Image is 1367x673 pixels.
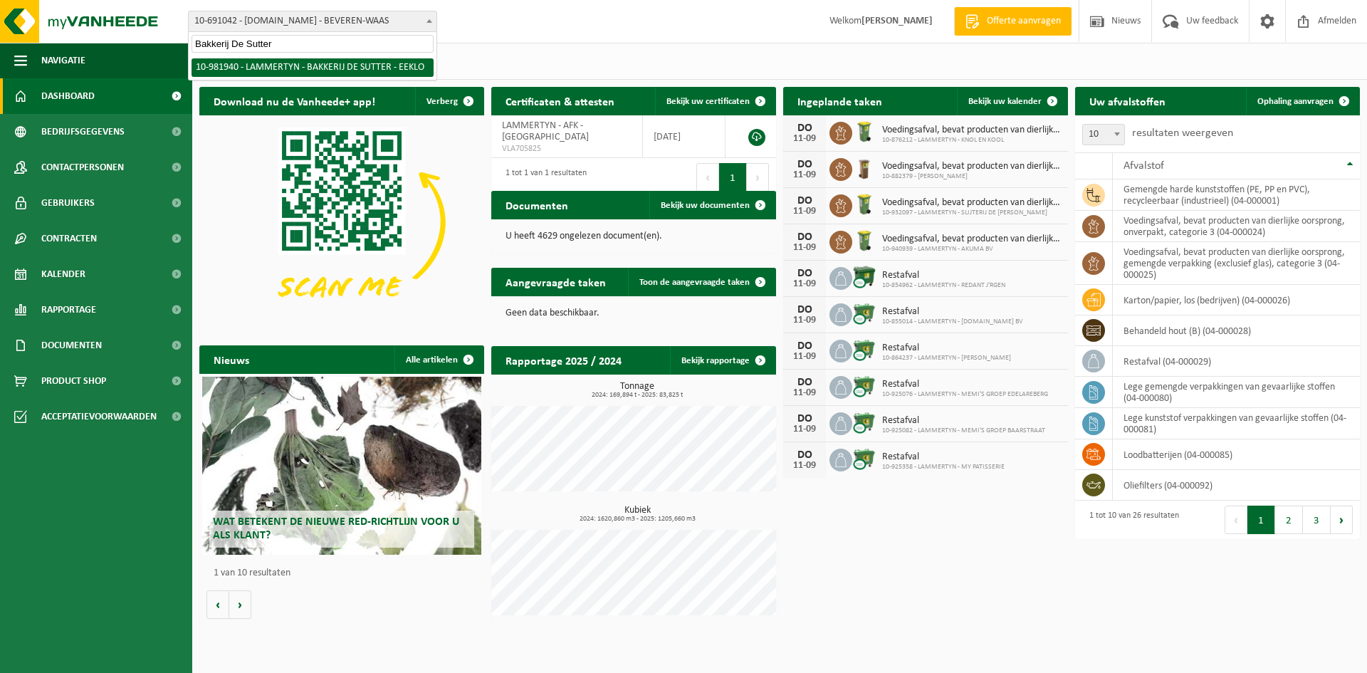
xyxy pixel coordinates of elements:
[498,382,776,399] h3: Tonnage
[1075,87,1180,115] h2: Uw afvalstoffen
[661,201,750,210] span: Bekijk uw documenten
[1113,179,1360,211] td: gemengde harde kunststoffen (PE, PP en PVC), recycleerbaar (industrieel) (04-000001)
[506,308,762,318] p: Geen data beschikbaar.
[498,162,587,193] div: 1 tot 1 van 1 resultaten
[1113,211,1360,242] td: voedingsafval, bevat producten van dierlijke oorsprong, onverpakt, categorie 3 (04-000024)
[498,506,776,523] h3: Kubiek
[41,399,157,434] span: Acceptatievoorwaarden
[1113,242,1360,285] td: voedingsafval, bevat producten van dierlijke oorsprong, gemengde verpakking (exclusief glas), cat...
[1246,87,1358,115] a: Ophaling aanvragen
[1082,124,1125,145] span: 10
[649,191,775,219] a: Bekijk uw documenten
[189,11,436,31] span: 10-691042 - LAMMERTYN.NET - BEVEREN-WAAS
[1275,506,1303,534] button: 2
[790,424,819,434] div: 11-09
[861,16,933,26] strong: [PERSON_NAME]
[214,568,477,578] p: 1 van 10 resultaten
[790,461,819,471] div: 11-09
[502,143,632,155] span: VLA705825
[852,338,876,362] img: WB-0660-CU
[1303,506,1331,534] button: 3
[882,463,1005,471] span: 10-925358 - LAMMERTYN - MY PATISSERIE
[882,427,1045,435] span: 10-925082 - LAMMERTYN - MEMI'S GROEP BAARSTRAAT
[41,221,97,256] span: Contracten
[1132,127,1233,139] label: resultaten weergeven
[491,191,582,219] h2: Documenten
[41,150,124,185] span: Contactpersonen
[643,115,726,158] td: [DATE]
[1257,97,1334,106] span: Ophaling aanvragen
[1113,408,1360,439] td: lege kunststof verpakkingen van gevaarlijke stoffen (04-000081)
[188,11,437,32] span: 10-691042 - LAMMERTYN.NET - BEVEREN-WAAS
[882,136,1061,145] span: 10-876212 - LAMMERTYN - KNOL EN KOOL
[1113,315,1360,346] td: behandeld hout (B) (04-000028)
[852,265,876,289] img: WB-1100-CU
[628,268,775,296] a: Toon de aangevraagde taken
[790,231,819,243] div: DO
[506,231,762,241] p: U heeft 4629 ongelezen document(en).
[882,318,1023,326] span: 10-855014 - LAMMERTYN - [DOMAIN_NAME] BV
[882,161,1061,172] span: Voedingsafval, bevat producten van dierlijke oorsprong, onverpakt, categorie 3
[852,410,876,434] img: WB-0660-CU
[1113,346,1360,377] td: restafval (04-000029)
[1225,506,1247,534] button: Previous
[670,346,775,375] a: Bekijk rapportage
[790,134,819,144] div: 11-09
[790,122,819,134] div: DO
[1247,506,1275,534] button: 1
[790,377,819,388] div: DO
[790,304,819,315] div: DO
[639,278,750,287] span: Toon de aangevraagde taken
[199,345,263,373] h2: Nieuws
[719,163,747,192] button: 1
[229,590,251,619] button: Volgende
[790,268,819,279] div: DO
[783,87,896,115] h2: Ingeplande taken
[1113,377,1360,408] td: lege gemengde verpakkingen van gevaarlijke stoffen (04-000080)
[882,415,1045,427] span: Restafval
[498,516,776,523] span: 2024: 1620,860 m3 - 2025: 1205,660 m3
[882,172,1061,181] span: 10-882379 - [PERSON_NAME]
[415,87,483,115] button: Verberg
[41,114,125,150] span: Bedrijfsgegevens
[852,192,876,216] img: WB-0140-HPE-GN-50
[790,413,819,424] div: DO
[882,354,1011,362] span: 10-864237 - LAMMERTYN - [PERSON_NAME]
[852,447,876,471] img: WB-0660-CU
[213,516,459,541] span: Wat betekent de nieuwe RED-richtlijn voor u als klant?
[882,452,1005,463] span: Restafval
[882,197,1061,209] span: Voedingsafval, bevat producten van dierlijke oorsprong, onverpakt, categorie 3
[491,346,636,374] h2: Rapportage 2025 / 2024
[41,328,102,363] span: Documenten
[790,195,819,207] div: DO
[202,377,481,555] a: Wat betekent de nieuwe RED-richtlijn voor u als klant?
[882,270,1005,281] span: Restafval
[954,7,1072,36] a: Offerte aanvragen
[882,209,1061,217] span: 10-932097 - LAMMERTYN - SLIJTERIJ DE [PERSON_NAME]
[882,390,1048,399] span: 10-925076 - LAMMERTYN - MEMI'S GROEP EDELAREBERG
[983,14,1064,28] span: Offerte aanvragen
[882,379,1048,390] span: Restafval
[882,234,1061,245] span: Voedingsafval, bevat producten van dierlijke oorsprong, onverpakt, categorie 3
[852,301,876,325] img: WB-0660-CU
[192,58,434,77] li: 10-981940 - LAMMERTYN - BAKKERIJ DE SUTTER - EEKLO
[199,115,484,329] img: Download de VHEPlus App
[41,185,95,221] span: Gebruikers
[790,207,819,216] div: 11-09
[790,388,819,398] div: 11-09
[666,97,750,106] span: Bekijk uw certificaten
[852,229,876,253] img: WB-0140-HPE-GN-51
[41,78,95,114] span: Dashboard
[491,87,629,115] h2: Certificaten & attesten
[882,343,1011,354] span: Restafval
[852,120,876,144] img: WB-0140-HPE-GN-50
[790,243,819,253] div: 11-09
[790,315,819,325] div: 11-09
[882,125,1061,136] span: Voedingsafval, bevat producten van dierlijke oorsprong, onverpakt, categorie 3
[790,159,819,170] div: DO
[1113,285,1360,315] td: karton/papier, los (bedrijven) (04-000026)
[199,87,389,115] h2: Download nu de Vanheede+ app!
[41,363,106,399] span: Product Shop
[882,245,1061,254] span: 10-940939 - LAMMERTYN - AKUMA BV
[41,43,85,78] span: Navigatie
